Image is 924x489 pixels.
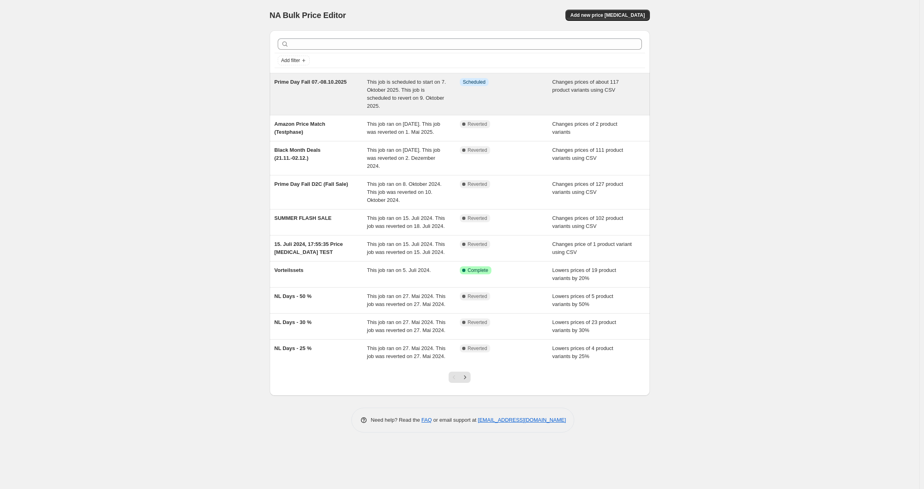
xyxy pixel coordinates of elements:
[275,79,347,85] span: Prime Day Fall 07.-08.10.2025
[421,417,432,423] a: FAQ
[552,121,617,135] span: Changes prices of 2 product variants
[367,79,446,109] span: This job is scheduled to start on 7. Oktober 2025. This job is scheduled to revert on 9. Oktober ...
[275,345,312,351] span: NL Days - 25 %
[552,79,619,93] span: Changes prices of about 117 product variants using CSV
[552,345,613,359] span: Lowers prices of 4 product variants by 25%
[570,12,645,18] span: Add new price [MEDICAL_DATA]
[275,241,343,255] span: 15. Juli 2024, 17:55:35 Price [MEDICAL_DATA] TEST
[275,293,312,299] span: NL Days - 50 %
[468,345,487,352] span: Reverted
[281,57,300,64] span: Add filter
[367,319,445,333] span: This job ran on 27. Mai 2024. This job was reverted on 27. Mai 2024.
[463,79,486,85] span: Scheduled
[468,181,487,187] span: Reverted
[275,121,325,135] span: Amazon Price Match (Testphase)
[552,215,623,229] span: Changes prices of 102 product variants using CSV
[552,293,613,307] span: Lowers prices of 5 product variants by 50%
[552,267,616,281] span: Lowers prices of 19 product variants by 20%
[278,56,310,65] button: Add filter
[432,417,478,423] span: or email support at
[275,267,304,273] span: Vorteilssets
[367,241,445,255] span: This job ran on 15. Juli 2024. This job was reverted on 15. Juli 2024.
[478,417,566,423] a: [EMAIL_ADDRESS][DOMAIN_NAME]
[459,372,471,383] button: Next
[275,181,348,187] span: Prime Day Fall D2C (Fall Sale)
[468,267,488,274] span: Complete
[367,345,445,359] span: This job ran on 27. Mai 2024. This job was reverted on 27. Mai 2024.
[552,147,623,161] span: Changes prices of 111 product variants using CSV
[367,267,431,273] span: This job ran on 5. Juli 2024.
[468,147,487,153] span: Reverted
[468,293,487,300] span: Reverted
[367,215,445,229] span: This job ran on 15. Juli 2024. This job was reverted on 18. Juli 2024.
[270,11,346,20] span: NA Bulk Price Editor
[275,215,332,221] span: SUMMER FLASH SALE
[371,417,422,423] span: Need help? Read the
[565,10,649,21] button: Add new price [MEDICAL_DATA]
[367,181,441,203] span: This job ran on 8. Oktober 2024. This job was reverted on 10. Oktober 2024.
[468,241,487,248] span: Reverted
[367,121,440,135] span: This job ran on [DATE]. This job was reverted on 1. Mai 2025.
[449,372,471,383] nav: Pagination
[552,241,632,255] span: Changes price of 1 product variant using CSV
[468,121,487,127] span: Reverted
[275,319,312,325] span: NL Days - 30 %
[367,147,440,169] span: This job ran on [DATE]. This job was reverted on 2. Dezember 2024.
[468,215,487,221] span: Reverted
[275,147,321,161] span: Black Month Deals (21.11.-02.12.)
[367,293,445,307] span: This job ran on 27. Mai 2024. This job was reverted on 27. Mai 2024.
[552,319,616,333] span: Lowers prices of 23 product variants by 30%
[552,181,623,195] span: Changes prices of 127 product variants using CSV
[468,319,487,326] span: Reverted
